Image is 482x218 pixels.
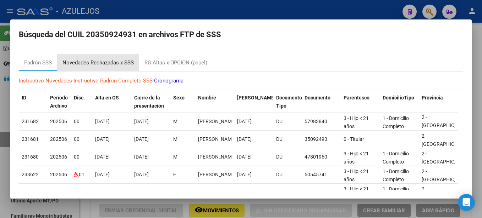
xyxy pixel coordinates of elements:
[276,171,299,179] div: DU
[22,136,39,142] span: 231681
[74,135,89,143] div: 00
[344,95,369,101] span: Parentesco
[173,119,177,124] span: M
[302,90,341,114] datatable-header-cell: Documento
[134,95,164,109] span: Cierre de la presentación
[50,189,67,195] span: 202505
[173,172,176,177] span: F
[19,28,463,41] h2: Búsqueda del CUIL 20350924931 en archivos FTP de SSS
[22,172,39,177] span: 233622
[74,171,89,179] div: 01
[422,186,470,200] span: 2 - [GEOGRAPHIC_DATA]
[305,117,338,126] div: 57983840
[95,189,110,195] span: [DATE]
[198,136,236,142] span: PAZ RENE EZEQUIEL
[144,59,207,67] div: RG Altas x OPCION (papel)
[154,78,184,84] a: Cronograma
[195,90,234,114] datatable-header-cell: Nombre
[24,59,52,67] div: Padrón SSS
[422,95,443,101] span: Provincia
[344,168,369,182] span: 3 - Hijo < 21 años
[95,172,110,177] span: [DATE]
[237,119,252,124] span: [DATE]
[19,90,47,114] datatable-header-cell: ID
[198,189,236,195] span: PAZ LIAN TOMAS
[344,136,364,142] span: 0 - Titular
[237,189,252,195] span: [DATE]
[237,172,252,177] span: [DATE]
[341,90,380,114] datatable-header-cell: Parentesco
[22,189,39,195] span: 229969
[134,189,149,195] span: [DATE]
[276,117,299,126] div: DU
[134,172,149,177] span: [DATE]
[234,90,273,114] datatable-header-cell: Fecha Nac.
[237,95,277,101] span: [PERSON_NAME].
[273,90,302,114] datatable-header-cell: Documento Tipo
[95,154,110,160] span: [DATE]
[237,136,252,142] span: [DATE]
[73,78,153,84] a: Instructivo Padron Completo SSS
[173,95,185,101] span: Sexo
[22,95,26,101] span: ID
[47,90,71,114] datatable-header-cell: Período Archivo
[305,95,330,101] span: Documento
[198,119,236,124] span: PAZ LIAN TOMAS
[95,95,119,101] span: Alta en OS
[95,119,110,124] span: [DATE]
[22,154,39,160] span: 231680
[305,135,338,143] div: 35092493
[50,172,67,177] span: 202506
[95,136,110,142] span: [DATE]
[344,151,369,165] span: 3 - Hijo < 21 años
[19,78,72,84] a: Instructivo Novedades
[383,186,409,200] span: 1 - Domicilio Completo
[62,59,134,67] div: Novedades Rechazadas x SSS
[173,154,177,160] span: M
[198,95,216,101] span: Nombre
[380,90,419,114] datatable-header-cell: DomicilioTipo
[198,154,236,160] span: PAZ YAHIR AGUSTIN
[422,168,470,182] span: 2 - [GEOGRAPHIC_DATA]
[419,90,458,114] datatable-header-cell: Provincia
[50,119,67,124] span: 202506
[198,172,236,177] span: PAZ MAYTE JAZMIN
[383,151,409,165] span: 1 - Domicilio Completo
[305,171,338,179] div: 50545741
[74,95,85,101] span: Disc.
[422,114,470,128] span: 2 - [GEOGRAPHIC_DATA]
[173,189,177,195] span: M
[305,188,338,196] div: 57983840
[74,153,89,161] div: 00
[237,154,252,160] span: [DATE]
[422,151,470,165] span: 2 - [GEOGRAPHIC_DATA]
[19,77,463,85] p: - -
[134,119,149,124] span: [DATE]
[22,119,39,124] span: 231682
[134,136,149,142] span: [DATE]
[92,90,131,114] datatable-header-cell: Alta en OS
[173,136,177,142] span: M
[131,90,170,114] datatable-header-cell: Cierre de la presentación
[305,153,338,161] div: 47801960
[383,168,409,182] span: 1 - Domicilio Completo
[276,135,299,143] div: DU
[50,95,68,109] span: Período Archivo
[50,136,67,142] span: 202506
[383,115,409,129] span: 1 - Domicilio Completo
[458,194,475,211] div: Open Intercom Messenger
[276,95,302,109] span: Documento Tipo
[74,188,89,196] div: 00
[276,153,299,161] div: DU
[74,117,89,126] div: 00
[422,133,470,147] span: 2 - [GEOGRAPHIC_DATA]
[134,154,149,160] span: [DATE]
[344,115,369,129] span: 3 - Hijo < 21 años
[170,90,195,114] datatable-header-cell: Sexo
[71,90,92,114] datatable-header-cell: Disc.
[50,154,67,160] span: 202506
[344,186,369,200] span: 3 - Hijo < 21 años
[276,188,299,196] div: DU
[383,95,414,101] span: DomicilioTipo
